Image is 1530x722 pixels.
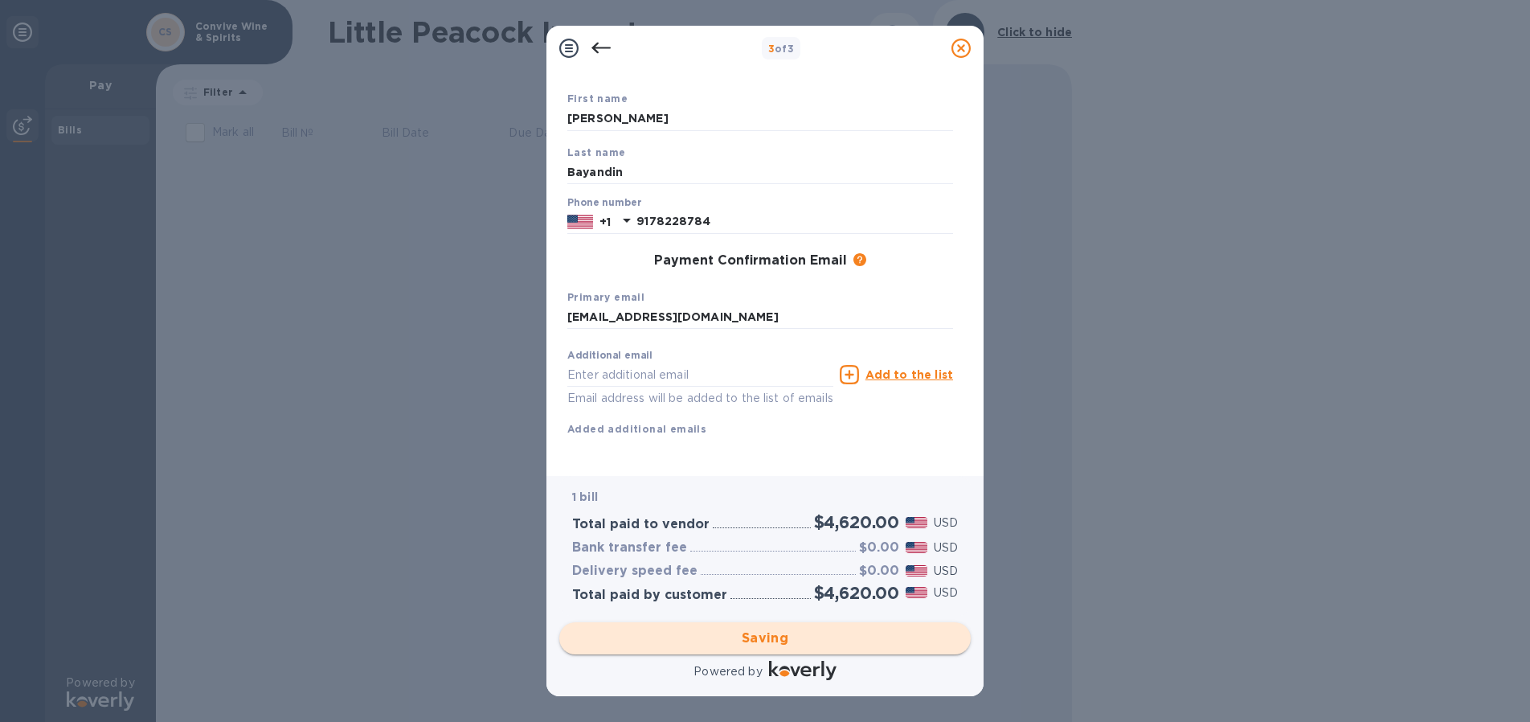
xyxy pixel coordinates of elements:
img: Logo [769,661,837,680]
input: Enter your last name [567,160,953,184]
img: USD [906,517,927,528]
p: Email address will be added to the list of emails [567,389,833,408]
label: Phone number [567,199,641,208]
u: Add to the list [865,368,953,381]
p: USD [934,539,958,556]
p: USD [934,515,958,531]
img: US [567,213,593,231]
h3: Delivery speed fee [572,564,697,579]
b: 1 bill [572,490,598,503]
input: Enter your primary name [567,306,953,330]
b: First name [567,92,628,105]
b: Added additional emails [567,423,706,435]
img: USD [906,587,927,598]
input: Enter your first name [567,107,953,131]
h3: $0.00 [859,540,899,556]
span: 3 [768,43,775,55]
img: USD [906,565,927,576]
h2: $4,620.00 [814,512,899,532]
h3: Total paid to vendor [572,517,710,532]
input: Enter additional email [567,363,833,387]
img: USD [906,542,927,553]
h3: $0.00 [859,564,899,579]
b: Primary email [567,291,644,303]
b: of 3 [768,43,795,55]
h2: $4,620.00 [814,583,899,603]
input: Enter your phone number [636,210,953,234]
h3: Total paid by customer [572,588,727,603]
p: +1 [599,214,611,230]
h3: Payment Confirmation Email [654,253,847,269]
h3: Bank transfer fee [572,540,687,556]
p: USD [934,585,958,601]
label: Additional email [567,351,652,361]
p: USD [934,563,958,580]
p: Powered by [693,663,762,680]
b: Last name [567,146,626,158]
